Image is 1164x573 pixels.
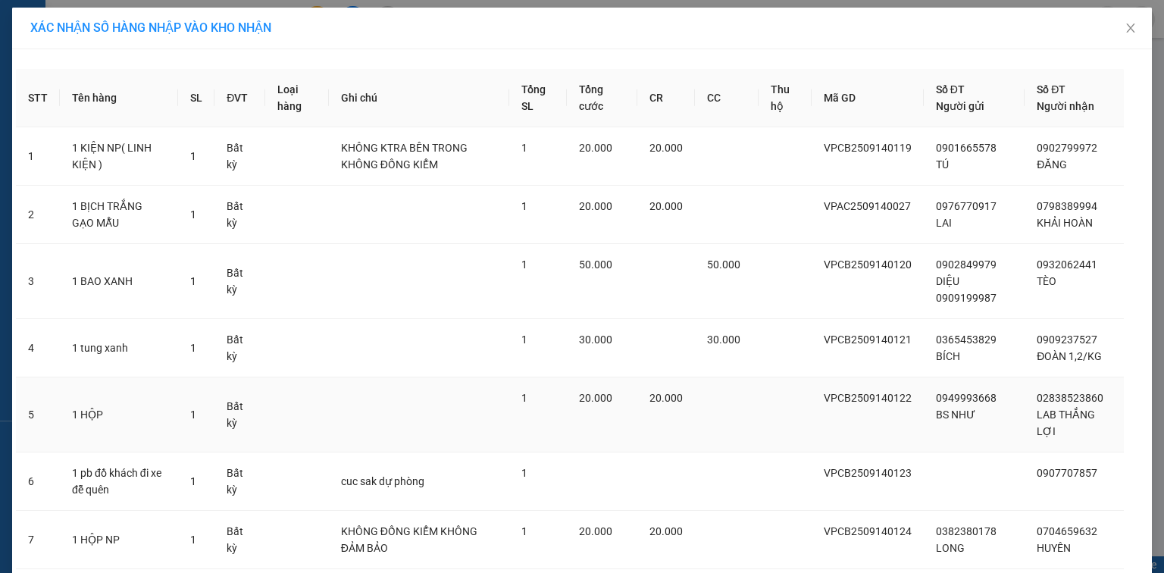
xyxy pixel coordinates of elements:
[579,200,612,212] span: 20.000
[16,127,60,186] td: 1
[341,475,424,487] span: cuc sak dự phòng
[936,158,949,171] span: TÚ
[567,69,637,127] th: Tổng cước
[190,150,196,162] span: 1
[579,258,612,271] span: 50.000
[16,186,60,244] td: 2
[649,200,683,212] span: 20.000
[341,525,477,554] span: KHÔNG ĐỒNG KIỂM KHÔNG ĐẢM BẢO
[649,142,683,154] span: 20.000
[812,69,924,127] th: Mã GD
[214,377,265,452] td: Bất kỳ
[649,525,683,537] span: 20.000
[16,452,60,511] td: 6
[936,275,997,304] span: DIỆU 0909199987
[759,69,812,127] th: Thu hộ
[521,525,527,537] span: 1
[16,244,60,319] td: 3
[579,525,612,537] span: 20.000
[105,64,202,114] li: VP VP [PERSON_NAME] Lậy
[190,475,196,487] span: 1
[1037,217,1093,229] span: KHẢI HOÀN
[214,319,265,377] td: Bất kỳ
[936,409,975,421] span: BS NHƯ
[1037,409,1095,437] span: LAB THẮNG LỢI
[707,258,740,271] span: 50.000
[521,258,527,271] span: 1
[824,142,912,154] span: VPCB2509140119
[60,319,178,377] td: 1 tung xanh
[1037,525,1097,537] span: 0704659632
[60,69,178,127] th: Tên hàng
[1109,8,1152,50] button: Close
[60,377,178,452] td: 1 HỘP
[1037,158,1066,171] span: ĐĂNG
[1037,333,1097,346] span: 0909237527
[707,333,740,346] span: 30.000
[190,208,196,221] span: 1
[30,20,271,35] span: XÁC NHẬN SỐ HÀNG NHẬP VÀO KHO NHẬN
[824,467,912,479] span: VPCB2509140123
[60,186,178,244] td: 1 BỊCH TRẮNG GẠO MẪU
[60,244,178,319] td: 1 BAO XANH
[637,69,695,127] th: CR
[824,525,912,537] span: VPCB2509140124
[936,200,997,212] span: 0976770917
[190,534,196,546] span: 1
[936,258,997,271] span: 0902849979
[329,69,509,127] th: Ghi chú
[521,200,527,212] span: 1
[60,127,178,186] td: 1 KIỆN NP( LINH KIỆN )
[1037,100,1094,112] span: Người nhận
[521,467,527,479] span: 1
[16,319,60,377] td: 4
[16,377,60,452] td: 5
[936,217,952,229] span: LAI
[178,69,214,127] th: SL
[8,64,105,114] li: VP VP [GEOGRAPHIC_DATA]
[214,452,265,511] td: Bất kỳ
[8,8,220,36] li: Hải Duyên
[936,83,965,95] span: Số ĐT
[936,392,997,404] span: 0949993668
[824,392,912,404] span: VPCB2509140122
[521,392,527,404] span: 1
[1037,392,1103,404] span: 02838523860
[1037,542,1071,554] span: HUYÊN
[1037,83,1065,95] span: Số ĐT
[214,69,265,127] th: ĐVT
[521,142,527,154] span: 1
[60,511,178,569] td: 1 HỘP NP
[190,275,196,287] span: 1
[824,258,912,271] span: VPCB2509140120
[824,333,912,346] span: VPCB2509140121
[509,69,567,127] th: Tổng SL
[936,525,997,537] span: 0382380178
[1037,142,1097,154] span: 0902799972
[936,350,960,362] span: BÍCH
[824,200,911,212] span: VPAC2509140027
[936,542,965,554] span: LONG
[265,69,329,127] th: Loại hàng
[1037,467,1097,479] span: 0907707857
[16,69,60,127] th: STT
[649,392,683,404] span: 20.000
[16,511,60,569] td: 7
[214,186,265,244] td: Bất kỳ
[60,452,178,511] td: 1 pb đồ khách đi xe đễ quên
[1037,258,1097,271] span: 0932062441
[190,409,196,421] span: 1
[1037,200,1097,212] span: 0798389994
[695,69,759,127] th: CC
[1125,22,1137,34] span: close
[579,333,612,346] span: 30.000
[936,100,984,112] span: Người gửi
[1037,350,1102,362] span: ĐOÀN 1,2/KG
[579,392,612,404] span: 20.000
[341,142,468,171] span: KHÔNG KTRA BÊN TRONG KHÔNG ĐỒNG KIỂM
[936,142,997,154] span: 0901665578
[214,127,265,186] td: Bất kỳ
[936,333,997,346] span: 0365453829
[521,333,527,346] span: 1
[214,244,265,319] td: Bất kỳ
